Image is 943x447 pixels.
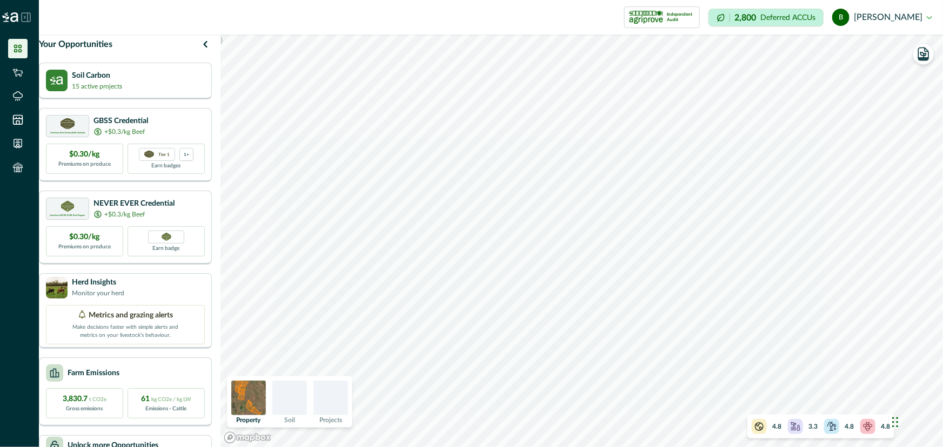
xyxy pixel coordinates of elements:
p: Greenham NEVER EVER Beef Program [50,214,85,216]
p: 3,830.7 [63,394,106,405]
p: 4.8 [881,422,890,431]
p: Deferred ACCUs [760,13,815,22]
p: Soil [284,417,295,423]
p: Make decisions faster with simple alerts and metrics on your livestock’s behaviour. [71,321,179,340]
p: Premiums on produce [58,243,111,251]
p: Property [237,417,261,423]
a: Mapbox logo [224,431,271,444]
p: 4.8 [772,422,781,431]
img: property preview [231,381,266,415]
p: Independent Audit [667,12,695,23]
p: NEVER EVER Credential [93,198,175,209]
p: Gross emissions [66,405,103,413]
p: 4.8 [845,422,854,431]
button: bob marcus [PERSON_NAME] [832,4,932,30]
p: Earn badge [153,243,180,253]
span: kg CO2e / kg LW [151,397,191,402]
p: Farm Emissions [68,368,119,379]
p: Greenham Beef Sustainability Standard [50,132,85,134]
div: Drag [892,406,899,438]
p: Emissions - Cattle [146,405,187,413]
p: +$0.3/kg Beef [104,209,145,219]
p: 1+ [184,151,189,158]
p: 2,800 [734,13,756,22]
img: certification logo [61,201,75,212]
p: $0.30/kg [70,149,100,160]
img: Greenham NEVER EVER certification badge [162,233,171,241]
p: +$0.3/kg Beef [104,127,145,137]
p: 3.3 [808,422,818,431]
p: $0.30/kg [70,232,100,243]
iframe: Chat Widget [889,395,943,447]
p: Earn badges [152,161,181,170]
button: certification logoIndependent Audit [624,6,700,28]
img: certification logo [629,9,663,26]
p: Monitor your herd [72,288,124,298]
p: Tier 1 [158,151,170,158]
p: Premiums on produce [58,160,111,168]
p: Your Opportunities [39,38,112,51]
p: 61 [141,394,191,405]
img: certification logo [144,151,154,158]
p: GBSS Credential [93,116,148,127]
p: Herd Insights [72,277,124,288]
p: 15 active projects [72,82,122,91]
img: Logo [2,12,18,22]
div: more credentials avaialble [179,148,193,161]
p: Soil Carbon [72,70,122,82]
img: certification logo [61,118,75,129]
p: Projects [319,417,342,423]
p: Metrics and grazing alerts [89,310,173,321]
span: t CO2e [89,397,106,402]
